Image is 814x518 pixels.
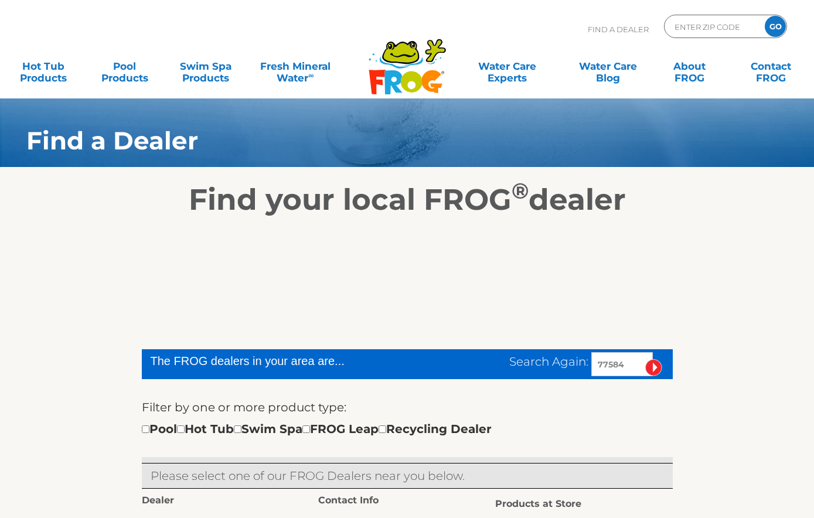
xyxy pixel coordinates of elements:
a: AboutFROG [658,54,721,78]
input: GO [765,16,786,37]
a: Water CareExperts [455,54,558,78]
div: The FROG dealers in your area are... [151,352,412,370]
div: Products at Store [495,495,672,513]
sup: ∞ [308,71,314,80]
p: Find A Dealer [588,15,649,44]
div: Contact Info [318,495,495,510]
span: Search Again: [509,355,588,369]
p: Please select one of our FROG Dealers near you below. [151,466,664,485]
h2: Find your local FROG dealer [9,182,805,217]
a: Fresh MineralWater∞ [256,54,335,78]
a: Swim SpaProducts [175,54,238,78]
a: Water CareBlog [577,54,640,78]
div: Dealer [142,495,319,510]
a: PoolProducts [93,54,156,78]
h1: Find a Dealer [26,127,726,155]
img: Frog Products Logo [362,23,452,95]
sup: ® [512,178,529,204]
label: Filter by one or more product type: [142,398,346,417]
a: ContactFROG [739,54,802,78]
a: Hot TubProducts [12,54,75,78]
input: Submit [645,359,662,376]
div: Pool Hot Tub Swim Spa FROG Leap Recycling Dealer [142,420,492,438]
